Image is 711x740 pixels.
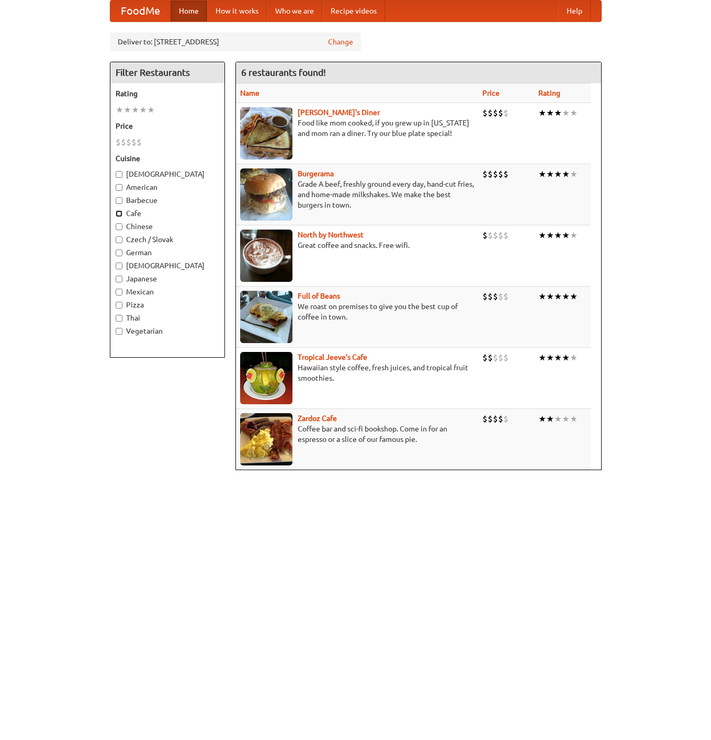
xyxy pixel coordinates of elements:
[116,223,122,230] input: Chinese
[488,352,493,363] li: $
[241,67,326,77] ng-pluralize: 6 restaurants found!
[498,168,503,180] li: $
[482,89,500,97] a: Price
[298,231,364,239] a: North by Northwest
[240,413,292,465] img: zardoz.jpg
[546,230,554,241] li: ★
[546,413,554,425] li: ★
[126,136,131,148] li: $
[110,62,224,83] h4: Filter Restaurants
[498,413,503,425] li: $
[131,104,139,116] li: ★
[546,352,554,363] li: ★
[562,230,570,241] li: ★
[171,1,207,21] a: Home
[482,230,488,241] li: $
[554,168,562,180] li: ★
[554,291,562,302] li: ★
[116,136,121,148] li: $
[570,413,578,425] li: ★
[240,424,474,445] p: Coffee bar and sci-fi bookshop. Come in for an espresso or a slice of our famous pie.
[240,230,292,282] img: north.jpg
[488,413,493,425] li: $
[482,107,488,119] li: $
[538,352,546,363] li: ★
[116,153,219,164] h5: Cuisine
[298,169,334,178] a: Burgerama
[498,291,503,302] li: $
[538,230,546,241] li: ★
[488,107,493,119] li: $
[116,171,122,178] input: [DEMOGRAPHIC_DATA]
[562,291,570,302] li: ★
[116,260,219,271] label: [DEMOGRAPHIC_DATA]
[131,136,137,148] li: $
[554,352,562,363] li: ★
[322,1,385,21] a: Recipe videos
[538,168,546,180] li: ★
[493,168,498,180] li: $
[240,352,292,404] img: jeeves.jpg
[493,413,498,425] li: $
[498,352,503,363] li: $
[562,413,570,425] li: ★
[116,121,219,131] h5: Price
[207,1,267,21] a: How it works
[116,326,219,336] label: Vegetarian
[298,353,367,361] a: Tropical Jeeve's Cafe
[570,291,578,302] li: ★
[116,236,122,243] input: Czech / Slovak
[116,197,122,204] input: Barbecue
[562,352,570,363] li: ★
[546,107,554,119] li: ★
[240,291,292,343] img: beans.jpg
[240,362,474,383] p: Hawaiian style coffee, fresh juices, and tropical fruit smoothies.
[116,169,219,179] label: [DEMOGRAPHIC_DATA]
[240,118,474,139] p: Food like mom cooked, if you grew up in [US_STATE] and mom ran a diner. Try our blue plate special!
[116,182,219,192] label: American
[503,168,509,180] li: $
[116,276,122,282] input: Japanese
[116,300,219,310] label: Pizza
[116,289,122,295] input: Mexican
[328,37,353,47] a: Change
[538,413,546,425] li: ★
[121,136,126,148] li: $
[538,107,546,119] li: ★
[116,88,219,99] h5: Rating
[503,352,509,363] li: $
[488,291,493,302] li: $
[498,230,503,241] li: $
[498,107,503,119] li: $
[116,249,122,256] input: German
[562,107,570,119] li: ★
[562,168,570,180] li: ★
[240,301,474,322] p: We roast on premises to give you the best cup of coffee in town.
[110,32,361,51] div: Deliver to: [STREET_ADDRESS]
[554,230,562,241] li: ★
[240,107,292,160] img: sallys.jpg
[503,107,509,119] li: $
[116,315,122,322] input: Thai
[123,104,131,116] li: ★
[546,168,554,180] li: ★
[116,195,219,206] label: Barbecue
[546,291,554,302] li: ★
[116,313,219,323] label: Thai
[503,230,509,241] li: $
[137,136,142,148] li: $
[538,89,560,97] a: Rating
[116,263,122,269] input: [DEMOGRAPHIC_DATA]
[298,108,380,117] a: [PERSON_NAME]'s Diner
[240,179,474,210] p: Grade A beef, freshly ground every day, hand-cut fries, and home-made milkshakes. We make the bes...
[482,168,488,180] li: $
[570,107,578,119] li: ★
[493,352,498,363] li: $
[570,230,578,241] li: ★
[493,107,498,119] li: $
[482,352,488,363] li: $
[298,414,337,423] a: Zardoz Cafe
